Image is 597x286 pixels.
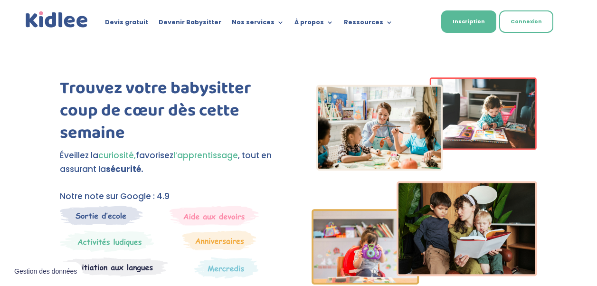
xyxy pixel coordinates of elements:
a: Nos services [232,19,284,29]
span: Gestion des données [14,267,77,276]
img: Thematique [194,257,258,279]
a: Kidlee Logo [24,10,90,30]
p: Notre note sur Google : 4.9 [60,190,285,203]
a: Ressources [344,19,393,29]
a: Inscription [441,10,496,33]
img: Atelier thematique [60,257,168,277]
img: Mercredi [60,230,154,252]
span: curiosité, [98,150,136,161]
strong: sécurité. [106,163,143,175]
a: Devenir Babysitter [159,19,221,29]
img: weekends [170,206,259,226]
button: Gestion des données [9,262,83,282]
img: Anniversaire [182,230,256,250]
a: À propos [294,19,333,29]
span: l’apprentissage [173,150,238,161]
img: Français [414,19,423,25]
a: Devis gratuit [105,19,148,29]
a: Connexion [499,10,553,33]
img: Sortie decole [60,206,143,225]
img: Imgs-2 [312,77,537,284]
img: logo_kidlee_bleu [24,10,90,30]
h1: Trouvez votre babysitter coup de cœur dès cette semaine [60,77,285,149]
p: Éveillez la favorisez , tout en assurant la [60,149,285,176]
